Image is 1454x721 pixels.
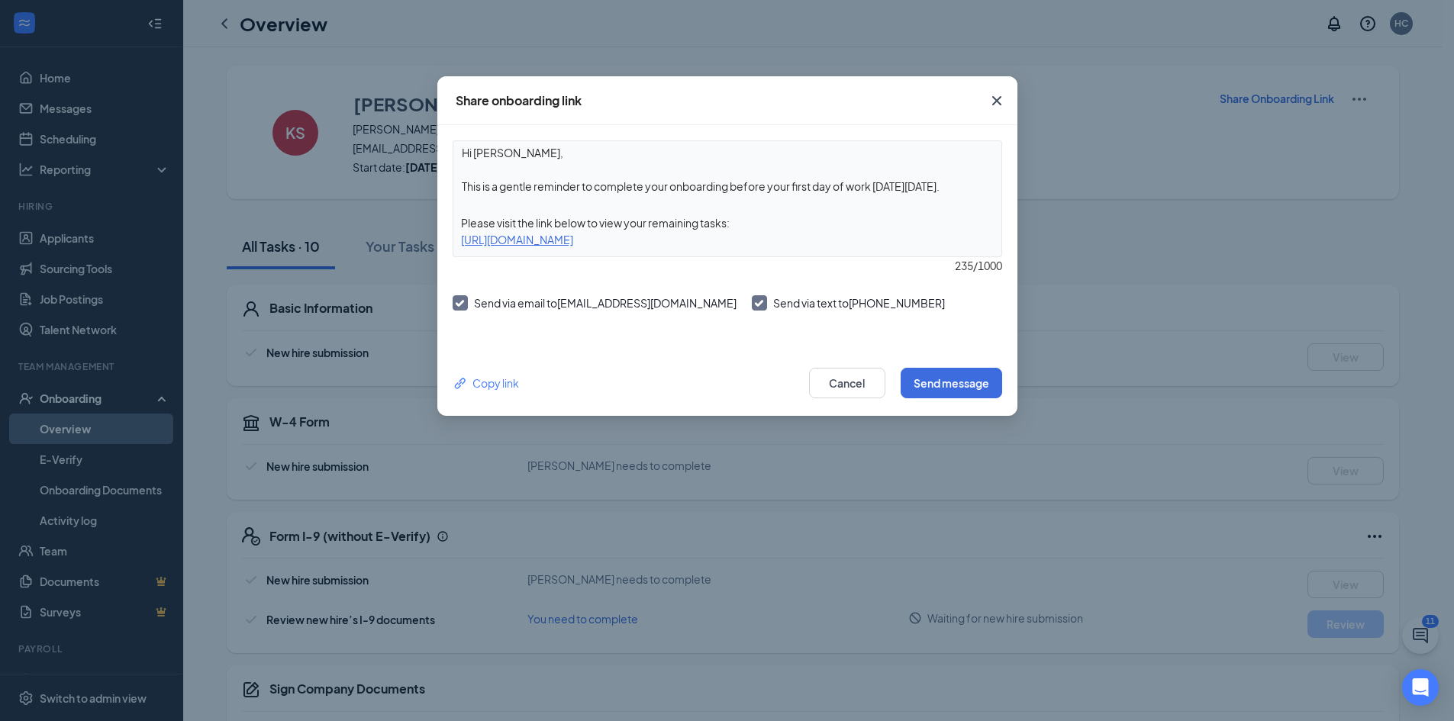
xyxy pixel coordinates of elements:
button: Send message [901,368,1002,398]
div: Please visit the link below to view your remaining tasks: [453,214,1001,231]
div: 235 / 1000 [453,257,1002,274]
div: [URL][DOMAIN_NAME] [453,231,1001,248]
textarea: Hi [PERSON_NAME], This is a gentle reminder to complete your onboarding before your first day of ... [453,141,1001,198]
span: Send via text to [PHONE_NUMBER] [773,296,945,310]
div: Open Intercom Messenger [1402,669,1439,706]
button: Link Copy link [453,375,519,391]
div: Share onboarding link [456,92,582,109]
div: Copy link [453,375,519,391]
button: Close [976,76,1017,125]
button: Cancel [809,368,885,398]
svg: Link [453,375,469,391]
svg: Cross [988,92,1006,110]
span: Send via email to [EMAIL_ADDRESS][DOMAIN_NAME] [474,296,737,310]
